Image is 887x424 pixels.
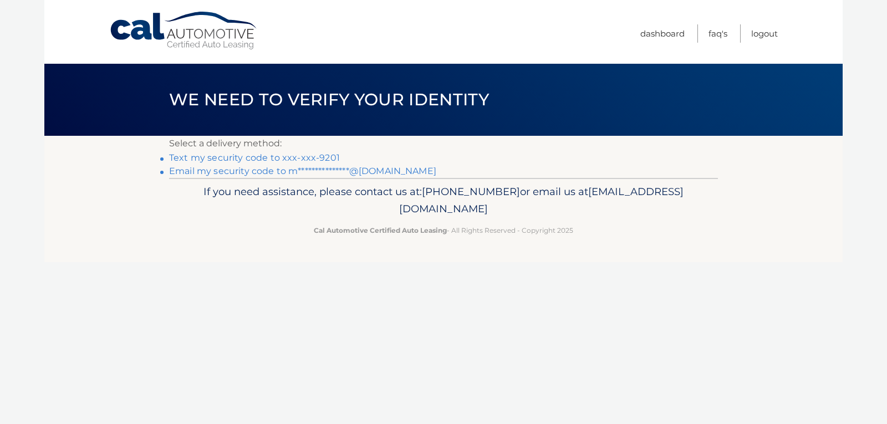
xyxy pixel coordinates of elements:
[176,183,711,218] p: If you need assistance, please contact us at: or email us at
[708,24,727,43] a: FAQ's
[176,224,711,236] p: - All Rights Reserved - Copyright 2025
[314,226,447,234] strong: Cal Automotive Certified Auto Leasing
[751,24,778,43] a: Logout
[169,152,340,163] a: Text my security code to xxx-xxx-9201
[422,185,520,198] span: [PHONE_NUMBER]
[109,11,259,50] a: Cal Automotive
[169,89,489,110] span: We need to verify your identity
[169,136,718,151] p: Select a delivery method:
[640,24,685,43] a: Dashboard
